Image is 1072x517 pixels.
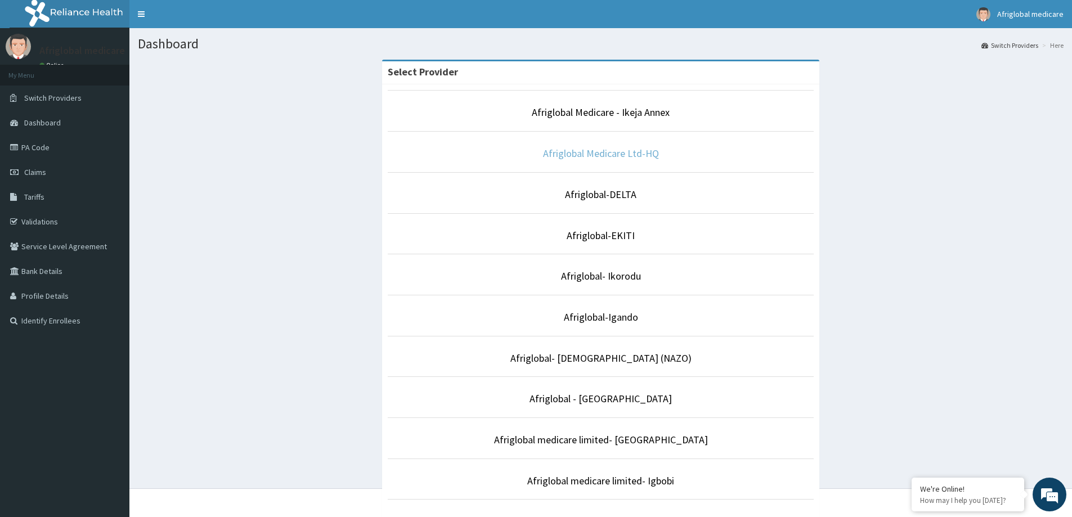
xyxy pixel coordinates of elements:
h1: Dashboard [138,37,1064,51]
p: How may I help you today? [920,496,1016,505]
p: Afriglobal medicare [39,46,125,56]
a: Afriglobal medicare limited- Igbobi [527,474,674,487]
img: User Image [976,7,990,21]
img: User Image [6,34,31,59]
a: Afriglobal medicare limited- [GEOGRAPHIC_DATA] [494,433,708,446]
a: Afriglobal-EKITI [567,229,635,242]
a: Afriglobal Medicare - Ikeja Annex [532,106,670,119]
a: Afriglobal-DELTA [565,188,636,201]
span: Dashboard [24,118,61,128]
span: Switch Providers [24,93,82,103]
span: Tariffs [24,192,44,202]
a: Afriglobal- [DEMOGRAPHIC_DATA] (NAZO) [510,352,692,365]
span: Afriglobal medicare [997,9,1064,19]
span: Claims [24,167,46,177]
a: Afriglobal - [GEOGRAPHIC_DATA] [530,392,672,405]
a: Afriglobal Medicare Ltd-HQ [543,147,659,160]
a: Switch Providers [981,41,1038,50]
a: Afriglobal-Igando [564,311,638,323]
div: We're Online! [920,484,1016,494]
a: Online [39,61,66,69]
strong: Select Provider [388,65,458,78]
a: Afriglobal- Ikorodu [561,269,641,282]
li: Here [1039,41,1064,50]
